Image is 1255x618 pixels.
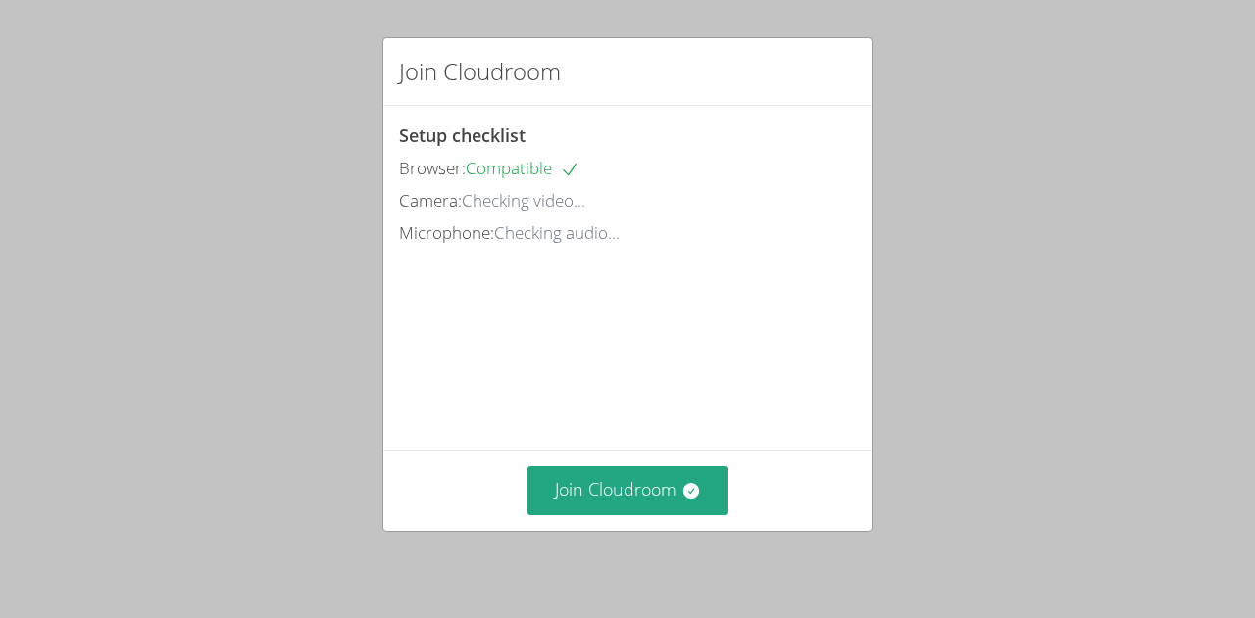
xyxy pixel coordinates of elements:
span: Compatible [466,157,579,179]
span: Checking video... [462,189,585,212]
span: Setup checklist [399,123,526,147]
span: Checking audio... [494,221,620,244]
span: Camera: [399,189,462,212]
span: Microphone: [399,221,494,244]
h2: Join Cloudroom [399,54,561,89]
button: Join Cloudroom [527,466,728,514]
span: Browser: [399,157,466,179]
